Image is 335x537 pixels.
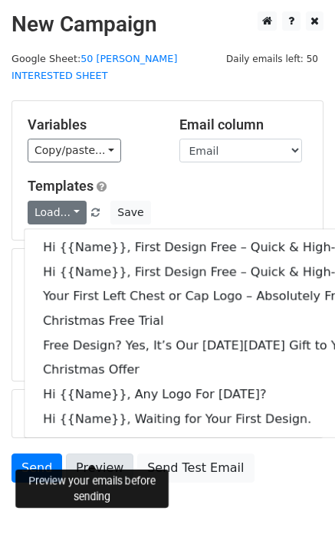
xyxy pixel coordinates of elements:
[11,11,324,38] h2: New Campaign
[28,178,94,194] a: Templates
[110,201,150,224] button: Save
[15,470,169,508] div: Preview your emails before sending
[28,139,121,162] a: Copy/paste...
[221,51,324,67] span: Daily emails left: 50
[66,454,133,483] a: Preview
[179,116,308,133] h5: Email column
[258,463,335,537] iframe: Chat Widget
[221,53,324,64] a: Daily emails left: 50
[28,116,156,133] h5: Variables
[11,53,177,82] a: 50 [PERSON_NAME] INTERESTED SHEET
[28,201,87,224] a: Load...
[137,454,254,483] a: Send Test Email
[11,454,62,483] a: Send
[11,53,177,82] small: Google Sheet:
